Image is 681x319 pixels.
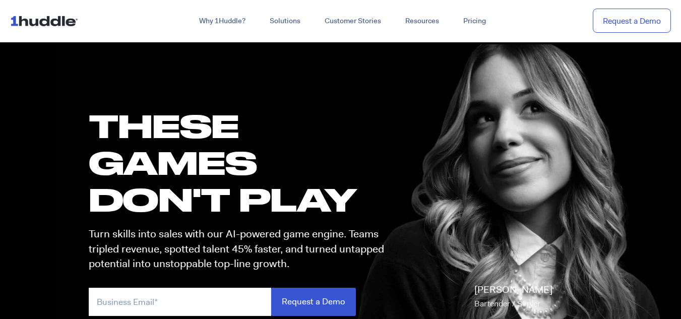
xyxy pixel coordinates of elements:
[593,9,671,33] a: Request a Demo
[393,12,451,30] a: Resources
[89,288,271,315] input: Business Email*
[10,11,82,30] img: ...
[258,12,313,30] a: Solutions
[451,12,498,30] a: Pricing
[187,12,258,30] a: Why 1Huddle?
[474,283,552,311] p: [PERSON_NAME]
[89,107,393,218] h1: these GAMES DON'T PLAY
[89,227,393,271] p: Turn skills into sales with our AI-powered game engine. Teams tripled revenue, spotted talent 45%...
[313,12,393,30] a: Customer Stories
[474,298,540,309] span: Bartender / Server
[271,288,356,315] input: Request a Demo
